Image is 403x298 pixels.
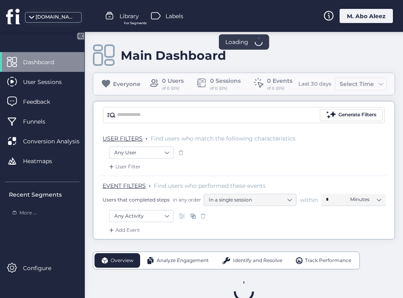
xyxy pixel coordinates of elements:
div: User Filter [107,163,141,171]
span: Analyze Engagement [157,257,209,264]
div: Add Event [107,226,140,234]
span: Funnels [23,117,57,126]
span: Overview [111,257,134,264]
span: Feedback [23,97,62,106]
div: Generate Filters [338,111,376,119]
span: Heatmaps [23,157,64,166]
span: User Sessions [23,78,74,86]
span: For Segments [124,21,147,26]
span: Users that completed steps [103,196,170,203]
span: within [300,196,318,204]
span: . [149,180,151,189]
span: Identify and Resolve [233,257,282,264]
nz-select-item: Minutes [350,193,381,206]
nz-select-item: Any Activity [114,210,168,222]
button: Generate Filters [320,109,383,121]
span: . [146,133,147,141]
span: EVENT FILTERS [103,182,146,189]
div: Recent Segments [9,190,80,199]
span: Conversion Analysis [23,137,92,146]
span: Track Performance [305,257,351,264]
span: More ... [19,209,37,217]
nz-select-item: Any User [114,147,168,159]
span: USER FILTERS [103,135,143,142]
div: Main Dashboard [121,48,226,63]
span: Find users who match the following characteristics [151,135,296,142]
span: Dashboard [23,58,66,67]
span: Labels [166,12,183,21]
span: Find users who performed these events [154,182,266,189]
span: Configure [23,264,63,273]
span: Loading [225,38,248,46]
span: in any order [171,196,201,203]
div: M. Abo Aleez [340,9,393,23]
nz-select-item: In a single session [209,194,291,206]
span: Library [120,12,139,21]
div: [DOMAIN_NAME] [36,13,76,21]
